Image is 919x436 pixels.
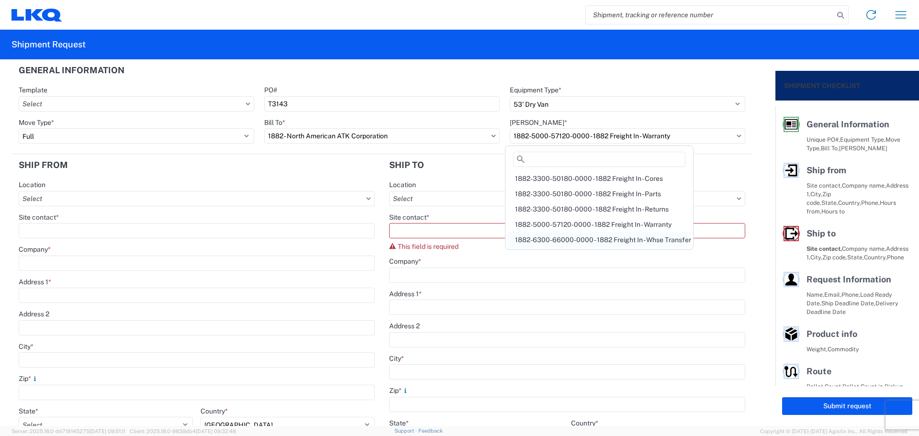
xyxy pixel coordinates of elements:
[389,386,409,395] label: Zip
[822,254,847,261] span: Zip code,
[418,428,443,434] a: Feedback
[510,118,567,127] label: [PERSON_NAME]
[507,217,691,232] div: 1882-5000-57120-0000 - 1882 Freight In - Warranty
[807,245,842,252] span: Site contact,
[389,213,429,222] label: Site contact
[19,342,34,351] label: City
[807,366,831,376] span: Route
[19,118,54,127] label: Move Type
[507,232,691,247] div: 1882-6300-66000-0000 - 1882 Freight In - Whse Transfer
[510,128,745,144] input: Select
[842,182,886,189] span: Company name,
[19,66,124,75] h2: General Information
[19,245,51,254] label: Company
[807,383,908,407] span: Pallet Count in Pickup Stops equals Pallet Count in delivery stops,
[807,274,891,284] span: Request Information
[807,136,840,143] span: Unique PO#,
[807,329,857,339] span: Product info
[510,86,561,94] label: Equipment Type
[19,374,39,383] label: Zip
[586,6,834,24] input: Shipment, tracking or reference number
[861,199,880,206] span: Phone,
[821,300,875,307] span: Ship Deadline Date,
[11,39,86,50] h2: Shipment Request
[807,228,836,238] span: Ship to
[807,291,824,298] span: Name,
[821,208,845,215] span: Hours to
[11,428,125,434] span: Server: 2025.18.0-dd719145275
[394,428,418,434] a: Support
[782,397,912,415] button: Submit request
[264,86,277,94] label: PO#
[507,201,691,217] div: 1882-3300-50180-0000 - 1882 Freight In - Returns
[807,346,828,353] span: Weight,
[389,160,424,170] h2: Ship to
[389,191,745,206] input: Select
[196,428,236,434] span: [DATE] 09:32:48
[19,96,254,112] input: Select
[828,346,859,353] span: Commodity
[839,145,887,152] span: [PERSON_NAME]
[821,199,838,206] span: State,
[841,291,860,298] span: Phone,
[389,322,420,330] label: Address 2
[19,86,47,94] label: Template
[389,180,416,189] label: Location
[90,428,125,434] span: [DATE] 09:51:11
[821,145,839,152] span: Bill To,
[864,254,887,261] span: Country,
[810,190,822,198] span: City,
[838,199,861,206] span: Country,
[807,119,889,129] span: General Information
[842,245,886,252] span: Company name,
[130,428,236,434] span: Client: 2025.18.0-9839db4
[264,118,285,127] label: Bill To
[19,310,49,318] label: Address 2
[19,213,59,222] label: Site contact
[19,160,68,170] h2: Ship from
[807,165,846,175] span: Ship from
[810,254,822,261] span: City,
[19,407,38,415] label: State
[507,186,691,201] div: 1882-3300-50180-0000 - 1882 Freight In - Parts
[571,419,598,427] label: Country
[19,180,45,189] label: Location
[784,80,861,91] h2: Shipment Checklist
[807,383,842,390] span: Pallet Count,
[760,427,908,436] span: Copyright © [DATE]-[DATE] Agistix Inc., All Rights Reserved
[389,419,409,427] label: State
[389,354,404,363] label: City
[847,254,864,261] span: State,
[389,257,421,266] label: Company
[840,136,885,143] span: Equipment Type,
[398,243,459,250] span: This field is required
[887,254,904,261] span: Phone
[19,191,375,206] input: Select
[807,182,842,189] span: Site contact,
[507,171,691,186] div: 1882-3300-50180-0000 - 1882 Freight In - Cores
[19,278,51,286] label: Address 1
[201,407,228,415] label: Country
[389,290,422,298] label: Address 1
[824,291,841,298] span: Email,
[264,128,500,144] input: Select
